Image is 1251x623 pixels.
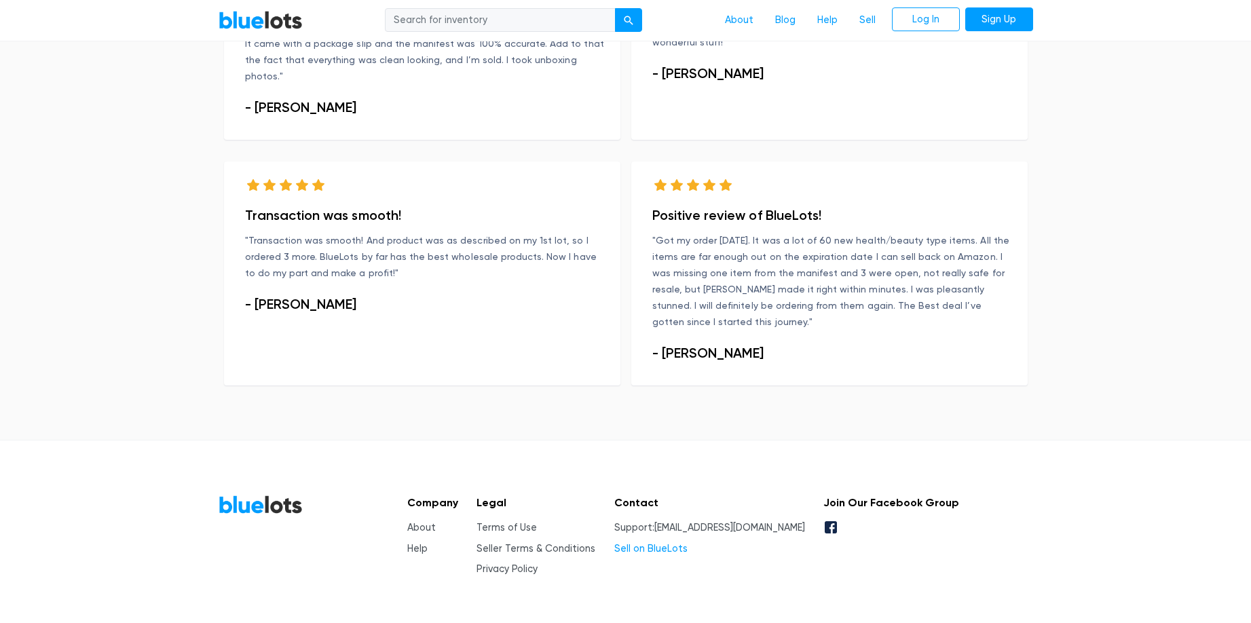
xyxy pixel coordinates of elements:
a: Sell [848,7,886,33]
a: Seller Terms & Conditions [477,543,595,554]
a: BlueLots [219,10,303,30]
p: "Transaction was smooth! And product was as described on my 1st lot, so I ordered 3 more. BlueLot... [245,233,607,282]
li: Support: [614,521,805,535]
a: Terms of Use [477,522,537,533]
a: Sign Up [965,7,1033,32]
a: Help [806,7,848,33]
a: [EMAIL_ADDRESS][DOMAIN_NAME] [654,522,805,533]
a: Log In [892,7,960,32]
h4: Positive review of BlueLots! [652,207,1014,223]
h3: - [PERSON_NAME] [652,65,1014,81]
p: It came with a package slip and the manifest was 100% accurate. Add to that the fact that everyth... [245,36,607,85]
a: About [714,7,764,33]
input: Search for inventory [385,8,616,33]
a: Privacy Policy [477,563,538,575]
h3: - [PERSON_NAME] [245,296,607,312]
h5: Contact [614,496,805,509]
a: Help [407,543,428,554]
a: Blog [764,7,806,33]
a: BlueLots [219,495,303,514]
a: Sell on BlueLots [614,543,688,554]
p: "Got my order [DATE]. It was a lot of 60 new health/beauty type items. All the items are far enou... [652,233,1014,331]
a: About [407,522,436,533]
h5: Company [407,496,458,509]
h3: - [PERSON_NAME] [652,345,1014,361]
h5: Join Our Facebook Group [823,496,959,509]
h5: Legal [477,496,595,509]
h4: Transaction was smooth! [245,207,607,223]
h3: - [PERSON_NAME] [245,99,607,115]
